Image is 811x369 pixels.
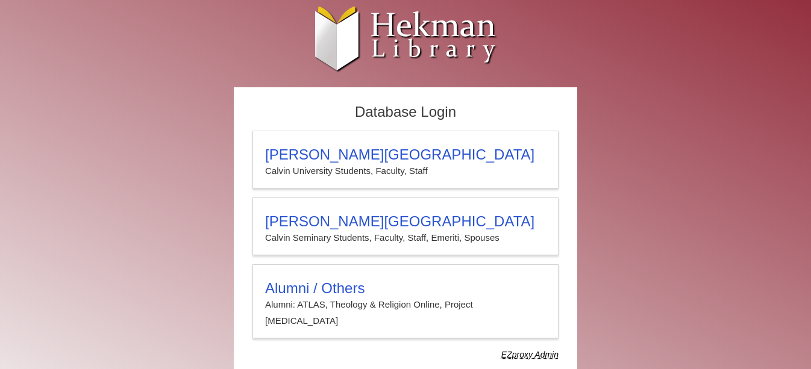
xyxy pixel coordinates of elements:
[501,350,559,359] dfn: Use Alumni login
[265,163,546,179] p: Calvin University Students, Faculty, Staff
[252,131,559,188] a: [PERSON_NAME][GEOGRAPHIC_DATA]Calvin University Students, Faculty, Staff
[246,100,565,125] h2: Database Login
[265,297,546,329] p: Alumni: ATLAS, Theology & Religion Online, Project [MEDICAL_DATA]
[265,280,546,297] h3: Alumni / Others
[265,213,546,230] h3: [PERSON_NAME][GEOGRAPHIC_DATA]
[265,146,546,163] h3: [PERSON_NAME][GEOGRAPHIC_DATA]
[252,197,559,255] a: [PERSON_NAME][GEOGRAPHIC_DATA]Calvin Seminary Students, Faculty, Staff, Emeriti, Spouses
[265,280,546,329] summary: Alumni / OthersAlumni: ATLAS, Theology & Religion Online, Project [MEDICAL_DATA]
[265,230,546,246] p: Calvin Seminary Students, Faculty, Staff, Emeriti, Spouses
